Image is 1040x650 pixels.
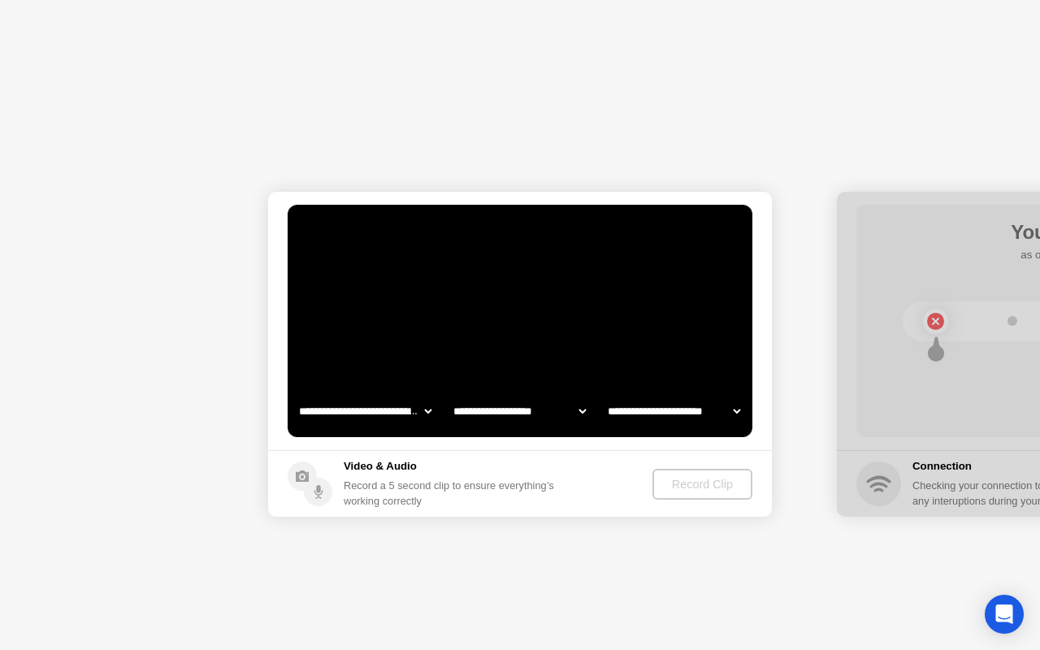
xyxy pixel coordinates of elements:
[985,595,1024,634] div: Open Intercom Messenger
[450,395,589,427] select: Available speakers
[604,395,743,427] select: Available microphones
[296,395,435,427] select: Available cameras
[659,478,746,491] div: Record Clip
[344,458,561,474] h5: Video & Audio
[652,469,752,500] button: Record Clip
[344,478,561,509] div: Record a 5 second clip to ensure everything’s working correctly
